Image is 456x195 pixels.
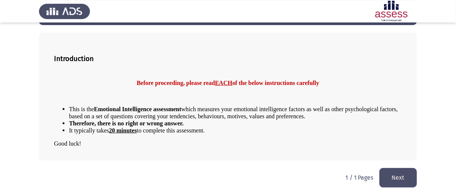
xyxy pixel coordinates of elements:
span: Good luck! [54,140,81,147]
span: It typically takes to complete this assessment. [69,127,205,134]
img: Assessment logo of Emotional Intelligence Assessment - THL [366,1,417,22]
span: Before proceeding, please read of the below instructions carefully [137,80,319,86]
span: This is the [69,106,94,112]
p: 1 / 1 Pages [345,174,373,181]
b: Emotional Intelligence assessment [94,106,181,112]
span: which measures your emotional intelligence factors as well as other psychological factors, based ... [69,106,398,119]
b: Introduction [54,55,94,63]
u: 20 minutes [109,127,137,134]
u: EACH [215,80,232,86]
button: load next page [379,168,417,187]
img: Assess Talent Management logo [39,1,90,22]
span: Therefore, there is no right or wrong answer. [69,120,184,127]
